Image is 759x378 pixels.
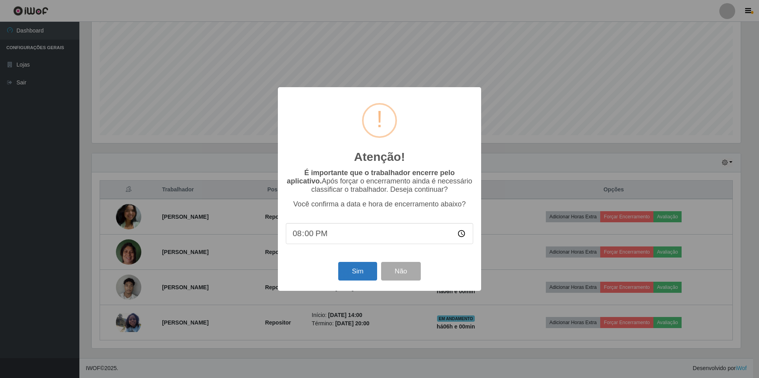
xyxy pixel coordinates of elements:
h2: Atenção! [354,150,405,164]
button: Sim [338,262,377,281]
button: Não [381,262,420,281]
p: Após forçar o encerramento ainda é necessário classificar o trabalhador. Deseja continuar? [286,169,473,194]
p: Você confirma a data e hora de encerramento abaixo? [286,200,473,208]
b: É importante que o trabalhador encerre pelo aplicativo. [287,169,455,185]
